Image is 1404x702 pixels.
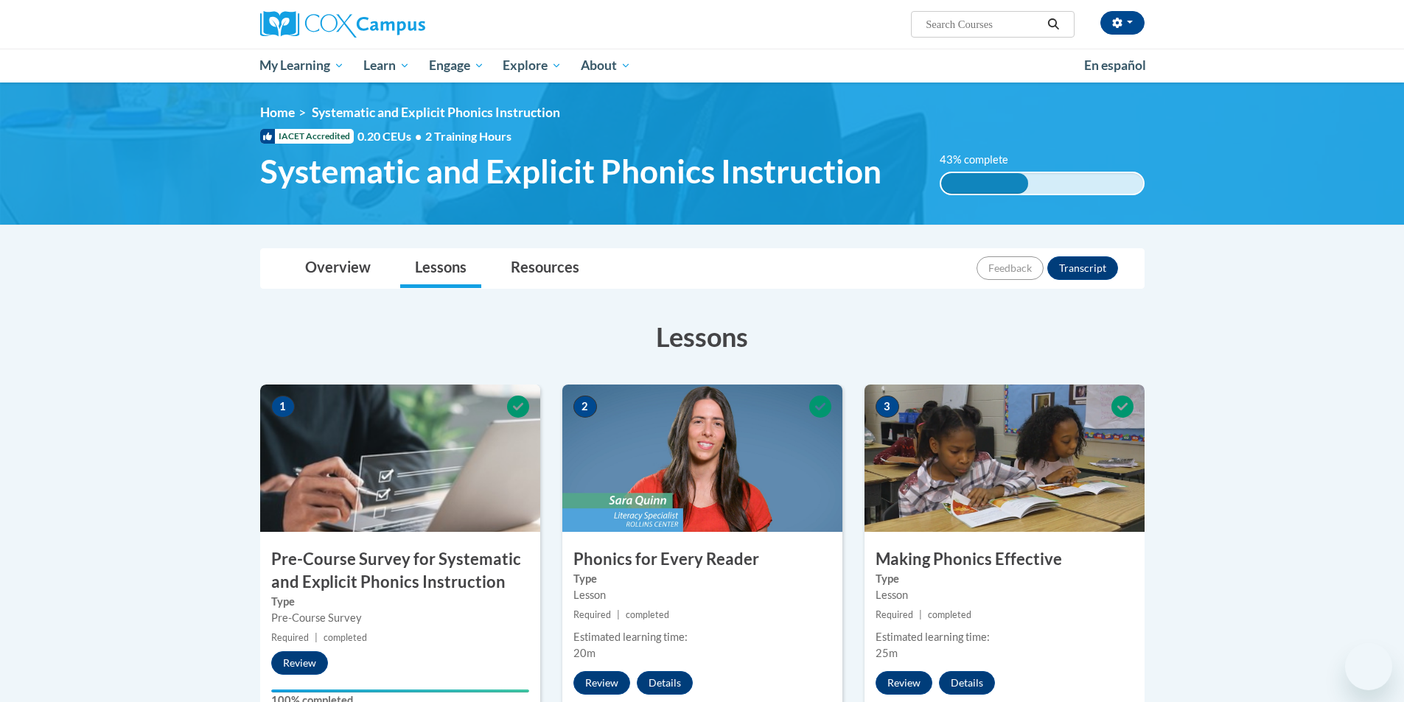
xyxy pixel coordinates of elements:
[312,105,560,120] span: Systematic and Explicit Phonics Instruction
[876,571,1134,587] label: Type
[251,49,355,83] a: My Learning
[415,129,422,143] span: •
[941,173,1028,194] div: 43% complete
[357,128,425,144] span: 0.20 CEUs
[271,651,328,675] button: Review
[876,671,932,695] button: Review
[865,385,1145,532] img: Course Image
[1047,256,1118,280] button: Transcript
[363,57,410,74] span: Learn
[429,57,484,74] span: Engage
[260,11,540,38] a: Cox Campus
[238,49,1167,83] div: Main menu
[1100,11,1145,35] button: Account Settings
[315,632,318,643] span: |
[571,49,640,83] a: About
[626,609,669,620] span: completed
[260,105,295,120] a: Home
[876,396,899,418] span: 3
[940,152,1024,168] label: 43% complete
[290,249,385,288] a: Overview
[876,587,1134,603] div: Lesson
[573,647,596,659] span: 20m
[496,249,594,288] a: Resources
[919,609,922,620] span: |
[354,49,419,83] a: Learn
[324,632,367,643] span: completed
[260,11,425,38] img: Cox Campus
[573,587,831,603] div: Lesson
[419,49,494,83] a: Engage
[876,647,898,659] span: 25m
[260,152,881,191] span: Systematic and Explicit Phonics Instruction
[617,609,620,620] span: |
[939,671,995,695] button: Details
[1042,15,1064,33] button: Search
[581,57,631,74] span: About
[573,609,611,620] span: Required
[1075,50,1156,81] a: En español
[503,57,562,74] span: Explore
[271,610,529,626] div: Pre-Course Survey
[260,385,540,532] img: Course Image
[876,629,1134,645] div: Estimated learning time:
[271,396,295,418] span: 1
[573,396,597,418] span: 2
[271,632,309,643] span: Required
[876,609,913,620] span: Required
[260,129,354,144] span: IACET Accredited
[865,548,1145,571] h3: Making Phonics Effective
[271,594,529,610] label: Type
[493,49,571,83] a: Explore
[1084,57,1146,73] span: En español
[271,689,529,692] div: Your progress
[637,671,693,695] button: Details
[924,15,1042,33] input: Search Courses
[1345,643,1392,690] iframe: Button to launch messaging window
[259,57,344,74] span: My Learning
[562,548,842,571] h3: Phonics for Every Reader
[573,629,831,645] div: Estimated learning time:
[425,129,511,143] span: 2 Training Hours
[260,318,1145,355] h3: Lessons
[260,548,540,594] h3: Pre-Course Survey for Systematic and Explicit Phonics Instruction
[977,256,1044,280] button: Feedback
[928,609,971,620] span: completed
[573,571,831,587] label: Type
[562,385,842,532] img: Course Image
[400,249,481,288] a: Lessons
[573,671,630,695] button: Review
